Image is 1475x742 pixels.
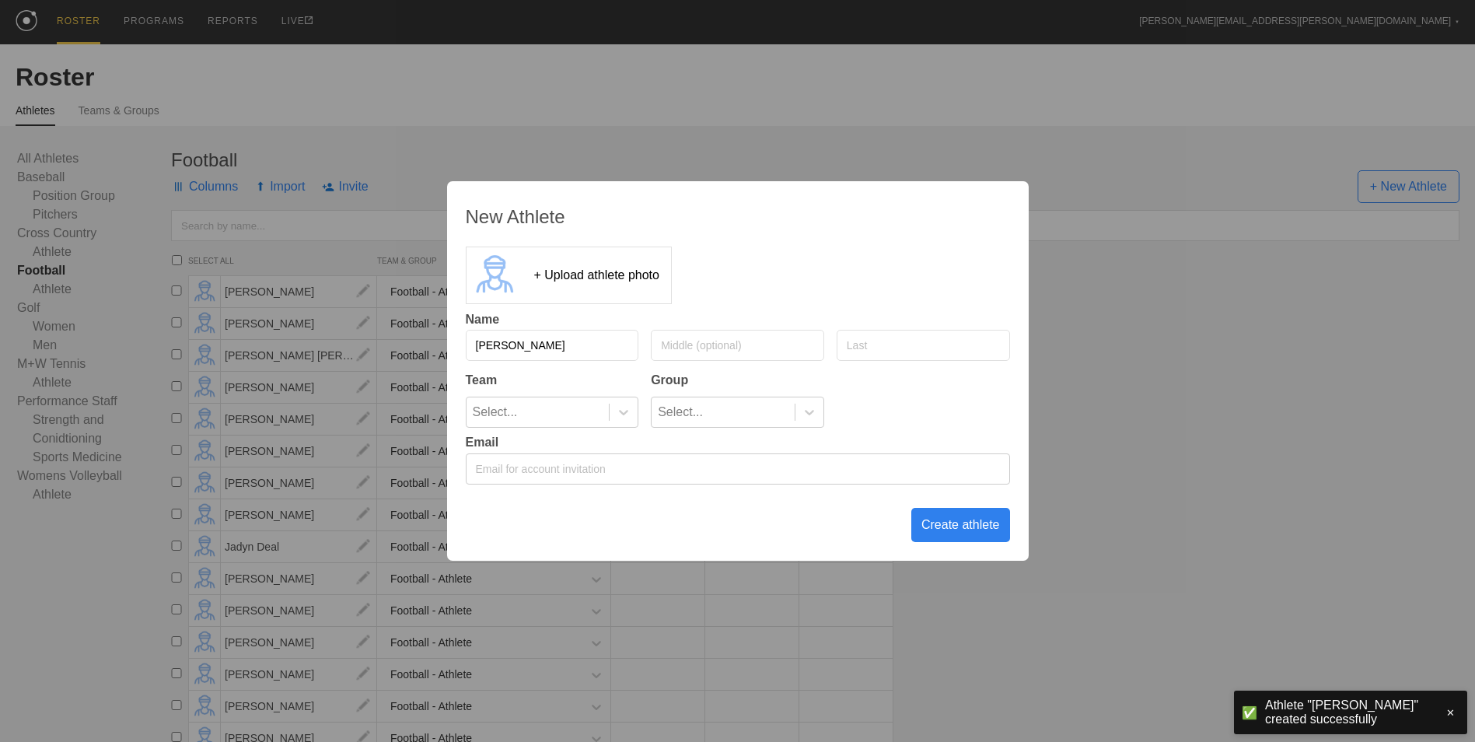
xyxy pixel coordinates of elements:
[473,397,518,427] div: Select...
[466,330,639,361] input: First
[1397,667,1475,742] iframe: Chat Widget
[466,436,1010,450] div: Email
[1265,698,1426,726] span: Athlete "[PERSON_NAME]" created successfully
[651,373,824,387] div: Group
[658,397,703,427] div: Select...
[466,453,1010,485] input: Email for account invitation
[534,268,659,282] div: + Upload athlete photo
[651,330,824,361] input: Middle (optional)
[1242,705,1257,720] span: ✅
[911,508,1010,542] div: Create athlete
[466,313,1010,327] div: Name
[467,247,523,303] img: avatar
[837,330,1010,361] input: Last
[466,373,639,387] div: Team
[466,206,1010,228] div: New Athlete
